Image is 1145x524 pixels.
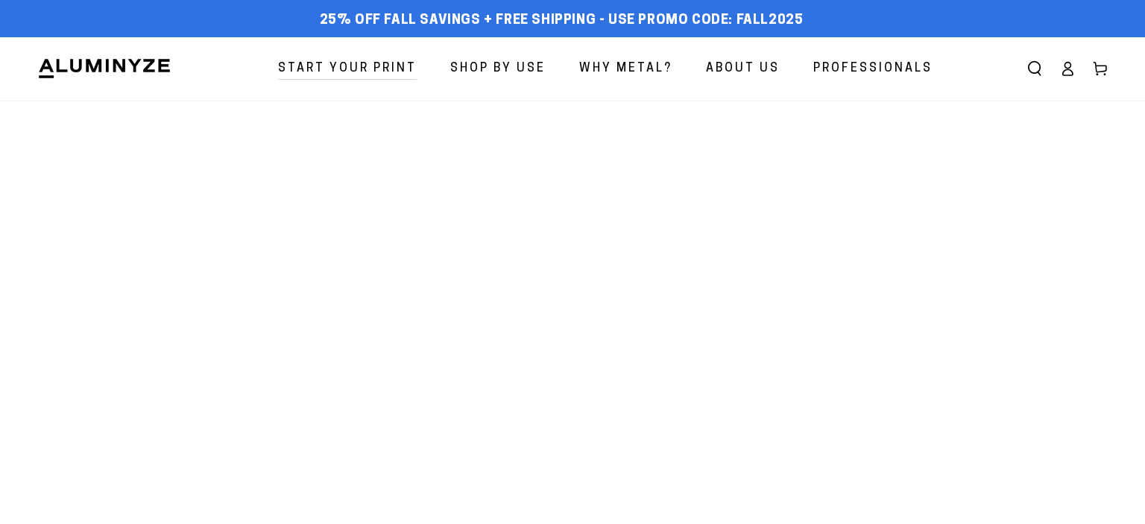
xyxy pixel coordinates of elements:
[278,58,417,80] span: Start Your Print
[450,58,546,80] span: Shop By Use
[813,58,933,80] span: Professionals
[1018,52,1051,85] summary: Search our site
[706,58,780,80] span: About Us
[568,49,684,89] a: Why Metal?
[320,13,804,29] span: 25% off FALL Savings + Free Shipping - Use Promo Code: FALL2025
[37,57,171,80] img: Aluminyze
[802,49,944,89] a: Professionals
[439,49,557,89] a: Shop By Use
[579,58,672,80] span: Why Metal?
[267,49,428,89] a: Start Your Print
[695,49,791,89] a: About Us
